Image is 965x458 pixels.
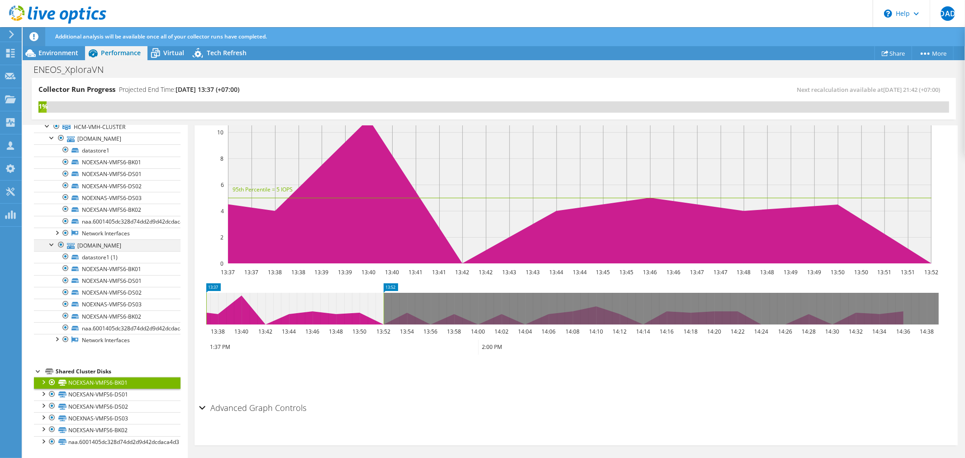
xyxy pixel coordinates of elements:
[400,328,414,335] text: 13:54
[34,144,181,156] a: datastore1
[447,328,461,335] text: 13:58
[875,46,912,60] a: Share
[234,328,248,335] text: 13:40
[34,228,181,239] a: Network Interfaces
[684,328,698,335] text: 14:18
[34,424,181,436] a: NOEXSAN-VMFS6-BK02
[941,6,955,21] span: DAD
[314,268,328,276] text: 13:39
[34,121,181,133] a: HCM-VMH-CLUSTER
[797,86,945,94] span: Next recalculation available at
[233,186,293,193] text: 95th Percentile = 5 IOPS
[643,268,657,276] text: 13:46
[825,328,839,335] text: 14:30
[479,268,493,276] text: 13:42
[731,328,745,335] text: 14:22
[34,401,181,412] a: NOEXSAN-VMFS6-DS02
[221,268,235,276] text: 13:37
[56,366,181,377] div: Shared Cluster Disks
[494,328,509,335] text: 14:02
[707,328,721,335] text: 14:20
[896,328,910,335] text: 14:36
[34,204,181,215] a: NOEXSAN-VMFS6-BK02
[34,263,181,275] a: NOEXSAN-VMFS6-BK01
[549,268,563,276] text: 13:44
[268,268,282,276] text: 13:38
[220,260,223,267] text: 0
[34,299,181,310] a: NOEXNAS-VMFS6-DS03
[207,48,247,57] span: Tech Refresh
[34,322,181,334] a: naa.6001405dc328d74dd2d9d42dcdaca4d3
[34,412,181,424] a: NOEXNAS-VMFS6-DS03
[566,328,580,335] text: 14:08
[877,268,891,276] text: 13:51
[34,133,181,144] a: [DOMAIN_NAME]
[573,268,587,276] text: 13:44
[542,328,556,335] text: 14:06
[258,328,272,335] text: 13:42
[38,48,78,57] span: Environment
[884,10,892,18] svg: \n
[34,157,181,168] a: NOEXSAN-VMFS6-BK01
[636,328,650,335] text: 14:14
[34,377,181,389] a: NOEXSAN-VMFS6-BK01
[849,328,863,335] text: 14:32
[220,155,223,162] text: 8
[352,328,366,335] text: 13:50
[338,268,352,276] text: 13:39
[754,328,768,335] text: 14:24
[220,234,223,241] text: 2
[305,328,319,335] text: 13:46
[34,389,181,401] a: NOEXSAN-VMFS6-DS01
[660,328,674,335] text: 14:16
[211,328,225,335] text: 13:38
[619,268,633,276] text: 13:45
[455,268,469,276] text: 13:42
[502,268,516,276] text: 13:43
[423,328,437,335] text: 13:56
[901,268,915,276] text: 13:51
[244,268,258,276] text: 13:37
[34,436,181,448] a: naa.6001405dc328d74dd2d9d42dcdaca4d3
[872,328,886,335] text: 14:34
[518,328,532,335] text: 14:04
[613,328,627,335] text: 14:12
[471,328,485,335] text: 14:00
[666,268,680,276] text: 13:46
[361,268,376,276] text: 13:40
[589,328,603,335] text: 14:10
[34,334,181,346] a: Network Interfaces
[831,268,845,276] text: 13:50
[690,268,704,276] text: 13:47
[596,268,610,276] text: 13:45
[29,65,118,75] h1: ENEOS_XploraVN
[713,268,727,276] text: 13:47
[432,268,446,276] text: 13:41
[34,251,181,263] a: datastore1 (1)
[34,216,181,228] a: naa.6001405dc328d74dd2d9d42dcdaca4d3
[920,328,934,335] text: 14:38
[34,287,181,299] a: NOEXSAN-VMFS6-DS02
[34,180,181,192] a: NOEXSAN-VMFS6-DS02
[912,46,954,60] a: More
[376,328,390,335] text: 13:52
[34,168,181,180] a: NOEXSAN-VMFS6-DS01
[34,239,181,251] a: [DOMAIN_NAME]
[409,268,423,276] text: 13:41
[807,268,821,276] text: 13:49
[34,275,181,287] a: NOEXSAN-VMFS6-DS01
[329,328,343,335] text: 13:48
[291,268,305,276] text: 13:38
[163,48,184,57] span: Virtual
[119,85,239,95] h4: Projected End Time:
[385,268,399,276] text: 13:40
[737,268,751,276] text: 13:48
[217,129,223,136] text: 10
[74,123,125,131] span: HCM-VMH-CLUSTER
[760,268,774,276] text: 13:48
[854,268,868,276] text: 13:50
[221,207,224,215] text: 4
[38,101,47,111] div: 1%
[34,310,181,322] a: NOEXSAN-VMFS6-BK02
[526,268,540,276] text: 13:43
